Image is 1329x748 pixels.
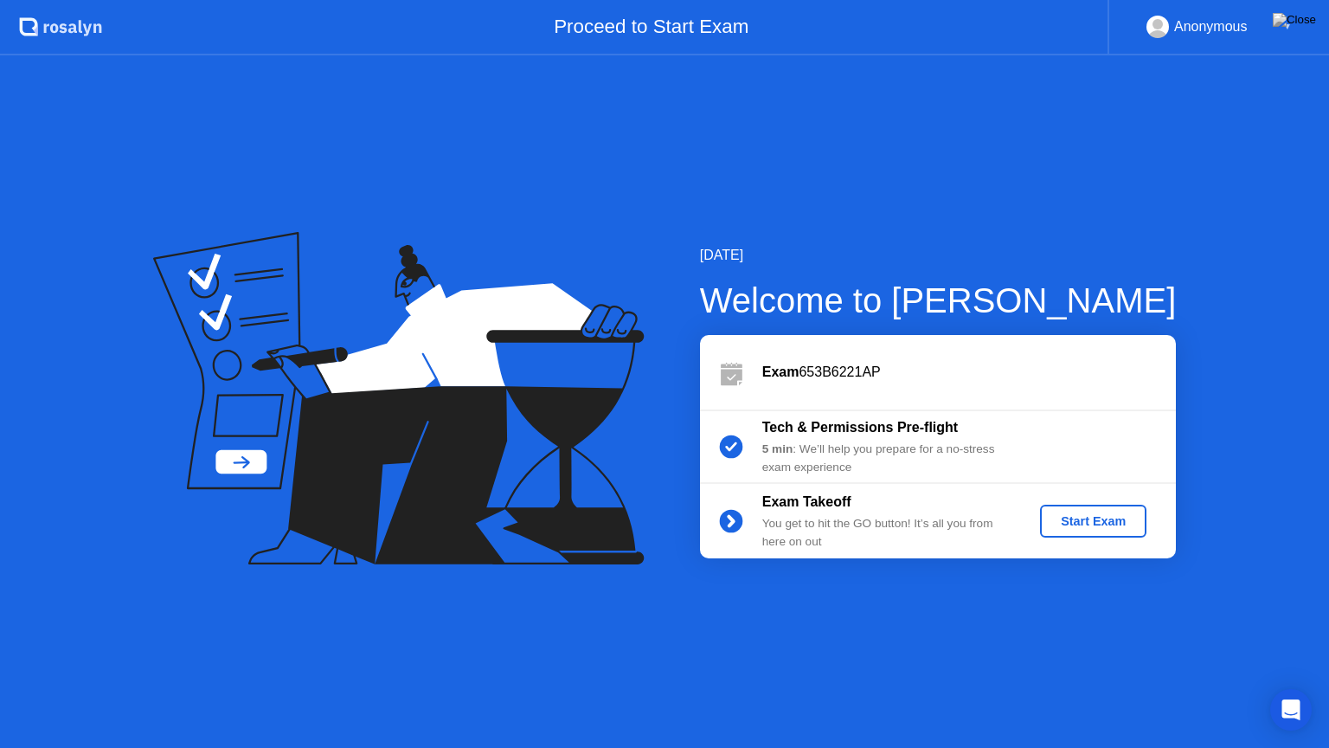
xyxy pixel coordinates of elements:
div: [DATE] [700,245,1177,266]
img: Close [1273,13,1316,27]
div: Open Intercom Messenger [1270,689,1312,731]
b: Tech & Permissions Pre-flight [762,420,958,435]
div: Start Exam [1047,514,1140,528]
button: Start Exam [1040,505,1146,538]
div: : We’ll help you prepare for a no-stress exam experience [762,441,1011,476]
b: Exam Takeoff [762,494,851,509]
div: You get to hit the GO button! It’s all you from here on out [762,515,1011,551]
b: 5 min [762,442,793,455]
div: Anonymous [1174,16,1248,38]
div: 653B6221AP [762,362,1176,383]
b: Exam [762,364,799,379]
div: Welcome to [PERSON_NAME] [700,274,1177,326]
